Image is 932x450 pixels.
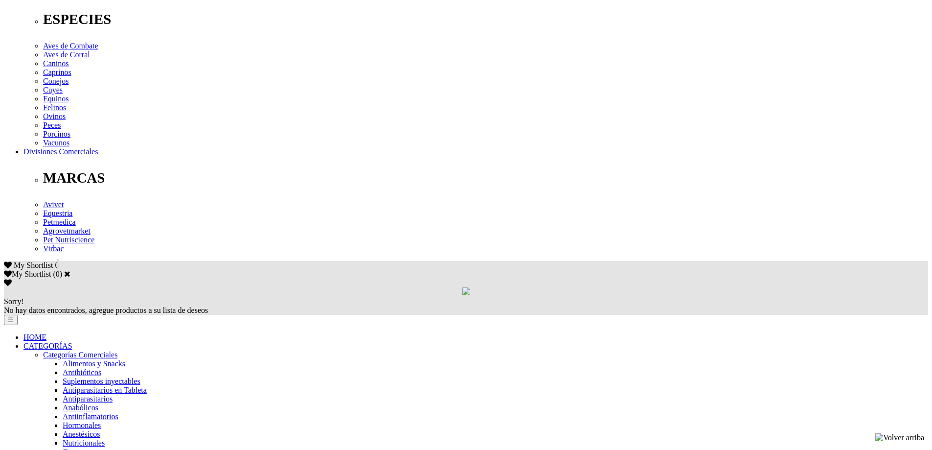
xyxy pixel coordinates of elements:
label: My Shortlist [4,270,51,278]
a: Equestria [43,209,72,217]
p: MARCAS [43,170,928,186]
a: Peces [43,121,61,129]
p: ESPECIES [43,11,928,27]
img: loading.gif [462,287,470,295]
span: ( ) [53,270,62,278]
a: Aves de Corral [43,50,90,59]
a: Avivet [43,200,64,209]
a: Pet Nutriscience [43,236,94,244]
a: Caninos [43,59,68,68]
button: ☰ [4,315,18,325]
a: Petmedica [43,218,76,226]
span: My Shortlist [14,261,53,269]
div: No hay datos encontrados, agregue productos a su lista de deseos [4,297,928,315]
a: Porcinos [43,130,70,138]
a: Vacunos [43,139,69,147]
a: Felinos [43,103,66,112]
a: Equinos [43,95,68,103]
a: Caprinos [43,68,71,76]
a: Aves de Combate [43,42,98,50]
a: Conejos [43,77,68,85]
img: Volver arriba [875,433,924,442]
label: 0 [56,270,60,278]
a: Cuyes [43,86,63,94]
a: Ovinos [43,112,66,120]
iframe: Brevo live chat [5,344,169,445]
a: Divisiones Comerciales [23,147,98,156]
a: Cerrar [64,270,70,278]
span: 0 [55,261,59,269]
a: Virbac [43,244,64,253]
a: Agrovetmarket [43,227,91,235]
span: Sorry! [4,297,24,306]
a: CATEGORÍAS [23,342,72,350]
a: HOME [23,333,46,341]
